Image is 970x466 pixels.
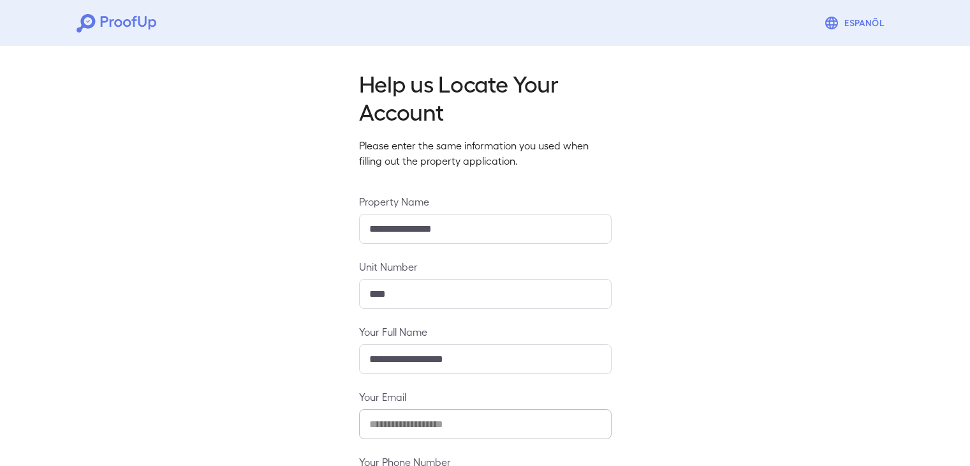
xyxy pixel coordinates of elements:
h2: Help us Locate Your Account [359,69,612,125]
button: Espanõl [819,10,893,36]
label: Unit Number [359,259,612,274]
p: Please enter the same information you used when filling out the property application. [359,138,612,169]
label: Your Full Name [359,324,612,339]
label: Your Email [359,389,612,404]
label: Property Name [359,194,612,209]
